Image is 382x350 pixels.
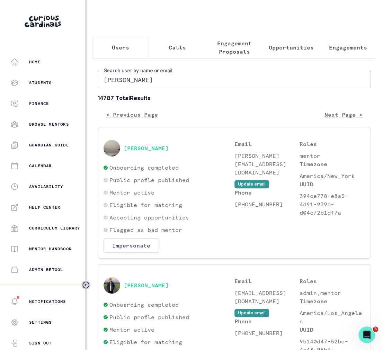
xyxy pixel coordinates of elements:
button: Toggle sidebar [81,280,90,289]
p: Home [29,59,41,65]
p: Students [29,80,52,86]
span: 3 [373,326,378,332]
img: Curious Cardinals Logo [25,16,61,27]
p: Mentor active [109,325,154,334]
p: [EMAIL_ADDRESS][DOMAIN_NAME] [234,289,300,305]
p: Roles [300,277,365,285]
p: [PHONE_NUMBER] [234,200,300,208]
button: Update email [234,180,269,188]
p: Sign Out [29,340,52,346]
p: Engagement Proposals [212,39,257,56]
p: Onboarding completed [109,163,179,172]
p: [PERSON_NAME][EMAIL_ADDRESS][DOMAIN_NAME] [234,152,300,177]
b: 14787 Total Results [98,94,371,102]
p: Phone [234,188,300,197]
iframe: Intercom live chat [358,326,375,343]
p: Public profile published [109,313,189,321]
p: Mentor Handbook [29,246,72,252]
p: UUID [300,325,365,334]
p: Notifications [29,299,66,304]
p: Eligible for matching [109,201,182,209]
p: admin,mentor [300,289,365,297]
p: Public profile published [109,176,189,184]
p: Guardian Guide [29,142,69,148]
p: mentor [300,152,365,160]
p: Opportunities [269,43,314,52]
p: Eligible for matching [109,338,182,346]
p: Mentor active [109,188,154,197]
p: Calls [169,43,186,52]
p: Engagements [329,43,367,52]
p: Help Center [29,205,60,210]
p: Browse Mentors [29,122,69,127]
p: Admin Retool [29,267,63,272]
p: Accepting opportunities [109,213,189,222]
p: America/New_York [300,172,365,180]
p: Users [112,43,129,52]
button: Update email [234,309,269,317]
p: Email [234,140,300,148]
p: 394ce778-e8a5-4d91-939b-d04c72b1df7a [300,192,365,217]
p: [PHONE_NUMBER] [234,329,300,337]
button: [PERSON_NAME] [124,282,169,289]
p: Settings [29,320,52,325]
p: Curriculum Library [29,225,80,231]
p: Finance [29,101,49,106]
p: Timezone [300,160,365,168]
p: Roles [300,140,365,148]
p: UUID [300,180,365,188]
button: [PERSON_NAME] [124,145,169,152]
p: Calendar [29,163,52,169]
button: < Previous Page [98,108,166,122]
p: Email [234,277,300,285]
p: Timezone [300,297,365,305]
button: Next Page > [316,108,371,122]
p: Availability [29,184,63,189]
p: Phone [234,317,300,325]
button: Impersonate [104,238,159,253]
p: Onboarding completed [109,300,179,309]
p: Flagged as bad mentor [109,226,182,234]
p: America/Los_Angeles [300,309,365,325]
